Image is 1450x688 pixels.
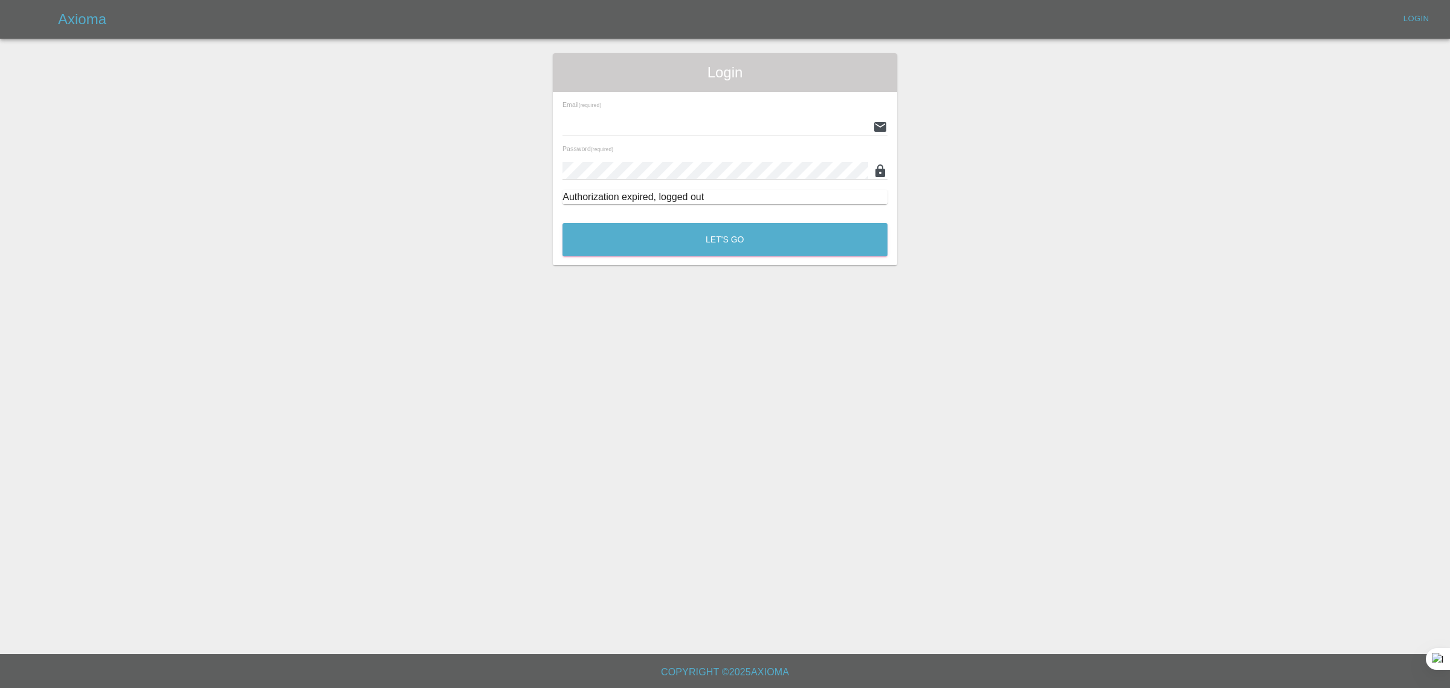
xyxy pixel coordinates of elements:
span: Email [562,101,601,108]
small: (required) [591,147,613,152]
small: (required) [579,103,601,108]
button: Let's Go [562,223,888,256]
div: Authorization expired, logged out [562,190,888,204]
h5: Axioma [58,10,106,29]
a: Login [1397,10,1435,28]
h6: Copyright © 2025 Axioma [10,664,1440,681]
span: Password [562,145,613,152]
span: Login [562,63,888,82]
